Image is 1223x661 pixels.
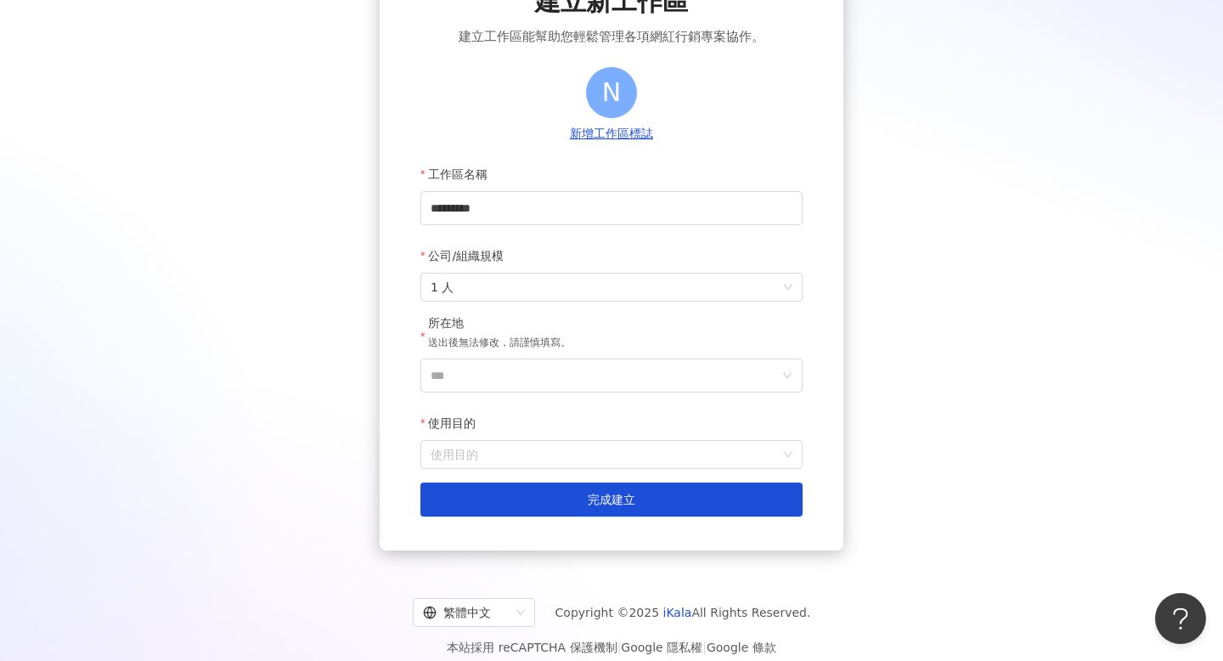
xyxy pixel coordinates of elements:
label: 工作區名稱 [420,157,500,191]
label: 使用目的 [420,406,488,440]
div: 所在地 [428,315,571,332]
label: 公司/組織規模 [420,239,516,273]
span: N [602,72,621,112]
p: 送出後無法修改，請謹慎填寫。 [428,335,571,352]
button: 新增工作區標誌 [565,125,658,144]
a: iKala [663,606,692,619]
span: 本站採用 reCAPTCHA 保護機制 [447,637,775,658]
span: | [702,641,707,654]
a: Google 隱私權 [621,641,702,654]
span: Copyright © 2025 All Rights Reserved. [555,602,811,623]
span: 1 人 [431,274,792,301]
span: | [617,641,622,654]
iframe: Help Scout Beacon - Open [1155,593,1206,644]
button: 完成建立 [420,483,803,517]
a: Google 條款 [707,641,776,654]
span: down [782,370,792,381]
span: 建立工作區能幫助您輕鬆管理各項網紅行銷專案協作。 [459,26,764,47]
input: 工作區名稱 [420,191,803,225]
div: 繁體中文 [423,599,510,626]
span: 完成建立 [588,493,635,506]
